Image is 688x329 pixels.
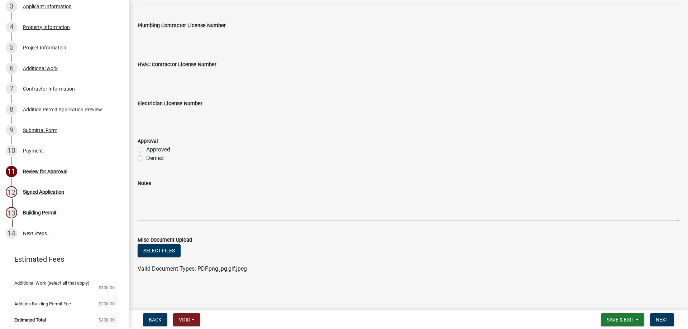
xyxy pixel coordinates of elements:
[99,301,115,306] span: $200.00
[173,313,200,326] button: Void
[6,228,17,239] div: 14
[99,285,115,290] span: $100.00
[138,101,202,106] label: Electrician License Number
[146,145,170,154] label: Approved
[601,313,644,326] button: Save & Exit
[138,244,181,257] button: Select files
[6,125,17,136] div: 9
[14,301,71,306] span: Addition Building Permit Fee
[23,189,64,194] div: Signed Application
[6,186,17,198] div: 12
[23,128,57,133] div: Submittal Form
[23,107,102,112] div: Addition Permit Application Preview
[6,166,17,177] div: 11
[138,181,151,186] label: Notes
[6,42,17,53] div: 5
[138,265,247,272] span: Valid Document Types: PDF,png,jpg,gif,jpeg
[23,86,75,91] div: Contractor Information
[23,66,58,71] div: Additional work
[6,1,17,12] div: 3
[143,313,167,326] button: Back
[6,252,118,266] a: Estimated Fees
[6,207,17,218] div: 13
[607,317,634,323] span: Save & Exit
[6,21,17,33] div: 4
[138,62,216,67] label: HVAC Contractor License Number
[23,45,66,50] div: Project Information
[23,148,43,153] div: Payment
[23,25,70,30] div: Property Information
[6,145,17,156] div: 10
[6,83,17,95] div: 7
[99,318,115,322] span: $300.00
[650,313,674,326] button: Next
[179,317,190,323] span: Void
[138,23,226,28] label: Plumbing Contractor License Number
[14,281,90,285] span: Additional Work (select all that apply)
[149,317,162,323] span: Back
[6,63,17,74] div: 6
[23,169,67,174] div: Review for Approval
[656,317,668,323] span: Next
[146,154,164,163] label: Denied
[14,318,46,322] span: Estimated Total
[23,210,57,215] div: Building Permit
[138,139,158,144] label: Approval
[23,4,72,9] div: Applicant Information
[138,238,192,243] label: Misc Document Upload
[6,104,17,115] div: 8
